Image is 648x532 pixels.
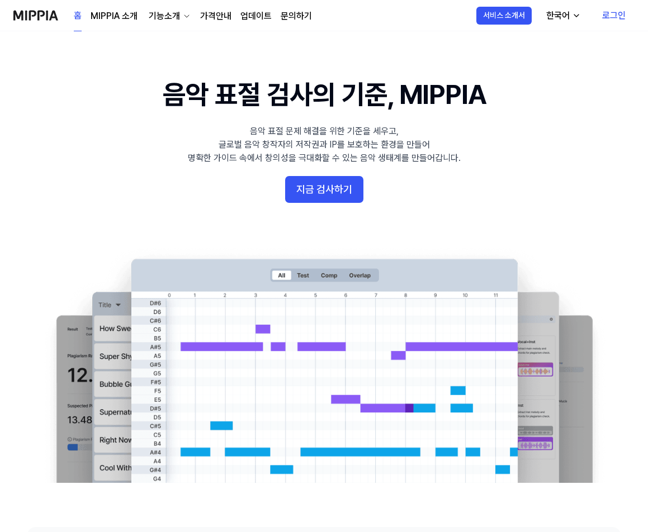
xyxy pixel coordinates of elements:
a: MIPPIA 소개 [91,9,138,23]
button: 한국어 [537,4,588,27]
div: 음악 표절 문제 해결을 위한 기준을 세우고, 글로벌 음악 창작자의 저작권과 IP를 보호하는 환경을 만들어 명확한 가이드 속에서 창의성을 극대화할 수 있는 음악 생태계를 만들어... [188,125,461,165]
div: 기능소개 [146,9,182,23]
button: 기능소개 [146,9,191,23]
img: main Image [34,248,615,482]
h1: 음악 표절 검사의 기준, MIPPIA [163,76,485,113]
a: 가격안내 [200,9,231,23]
button: 지금 검사하기 [285,176,363,203]
a: 업데이트 [240,9,272,23]
a: 홈 [74,1,82,31]
a: 문의하기 [281,9,312,23]
div: 한국어 [544,9,572,22]
button: 서비스 소개서 [476,7,532,25]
